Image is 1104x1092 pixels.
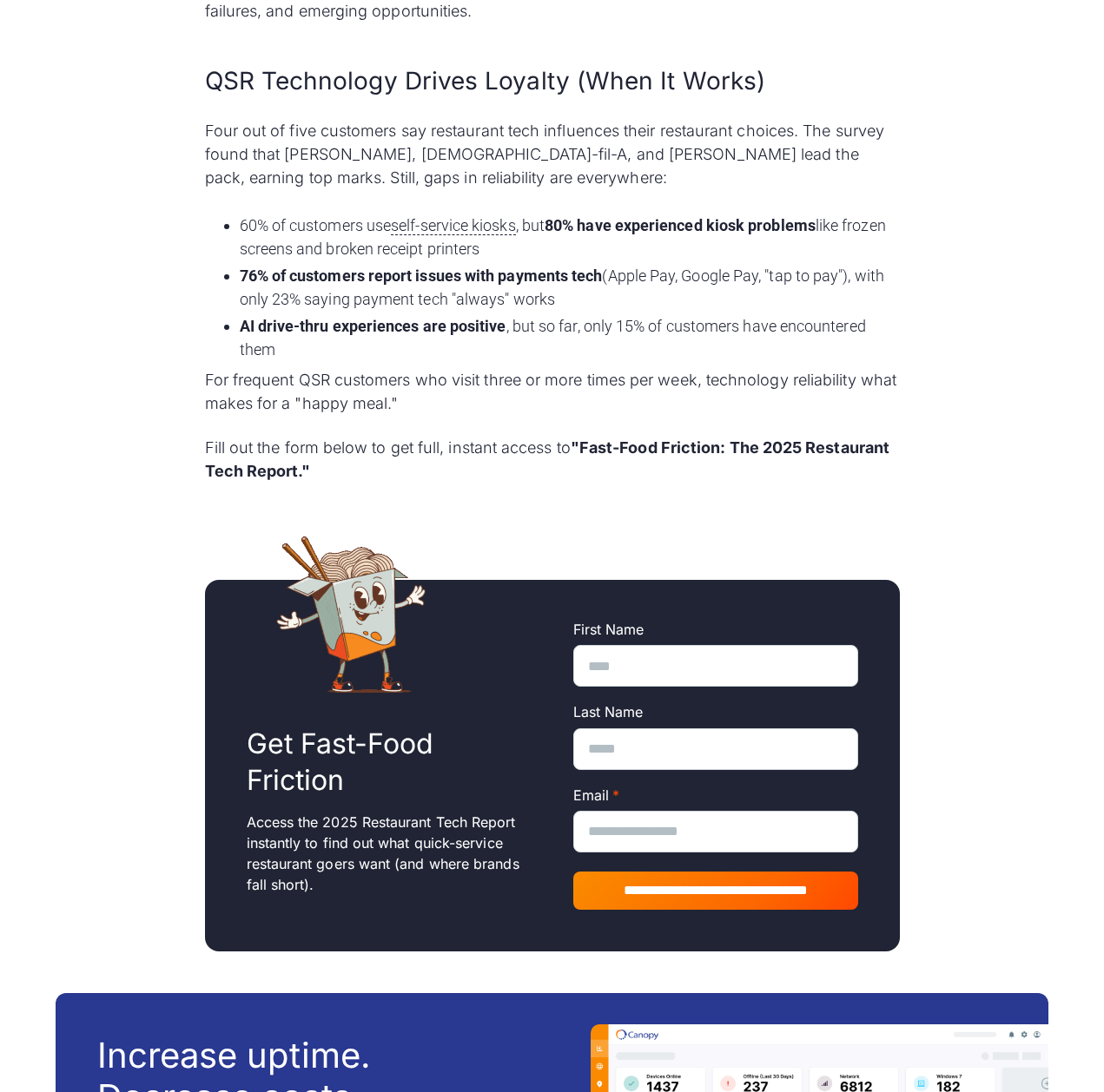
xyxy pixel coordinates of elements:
strong: 76% of customers report issues with payments tech [240,266,603,285]
li: , but so far, only 15% of customers have encountered them [240,314,900,361]
p: For frequent QSR customers who visit three or more times per week, technology reliability what ma... [205,368,900,415]
span: Last Name [573,703,644,720]
span: First Name [573,621,645,638]
p: Fill out the form below to get full, instant access to [205,436,900,483]
p: Access the 2025 Restaurant Tech Report instantly to find out what quick-service restaurant goers ... [247,812,532,895]
h2: QSR Technology Drives Loyalty (When It Works) [205,64,900,98]
span: self-service kiosks [391,216,516,235]
li: 60% of customers use , but like frozen screens and broken receipt printers [240,214,900,260]
strong: AI drive-thru experiences are positive [240,317,506,335]
strong: 80% have experienced kiosk problems [545,216,816,234]
h2: Get Fast-Food Friction [247,726,532,798]
li: (Apple Pay, Google Pay, "tap to pay"), with only 23% saying payment tech "always" works [240,264,900,311]
span: Email [573,786,609,804]
p: Four out of five customers say restaurant tech influences their restaurant choices. The survey fo... [205,119,900,189]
